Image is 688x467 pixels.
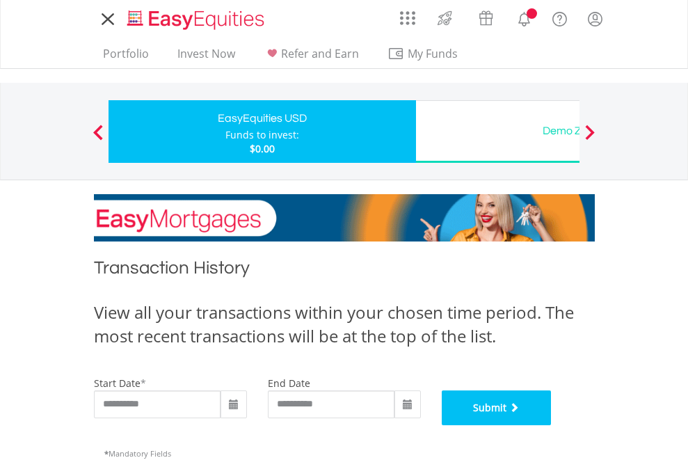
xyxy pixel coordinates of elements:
img: thrive-v2.svg [433,7,456,29]
button: Previous [84,132,112,145]
div: Funds to invest: [225,128,299,142]
a: Invest Now [172,47,241,68]
a: Refer and Earn [258,47,365,68]
button: Submit [442,390,552,425]
img: EasyEquities_Logo.png [125,8,270,31]
a: FAQ's and Support [542,3,577,31]
span: Mandatory Fields [104,448,171,459]
img: grid-menu-icon.svg [400,10,415,26]
img: EasyMortage Promotion Banner [94,194,595,242]
span: $0.00 [250,142,275,155]
img: vouchers-v2.svg [474,7,497,29]
span: Refer and Earn [281,46,359,61]
a: AppsGrid [391,3,424,26]
a: Home page [122,3,270,31]
a: My Profile [577,3,613,34]
label: start date [94,377,141,390]
a: Portfolio [97,47,154,68]
div: EasyEquities USD [117,109,408,128]
button: Next [576,132,604,145]
div: View all your transactions within your chosen time period. The most recent transactions will be a... [94,301,595,349]
a: Notifications [506,3,542,31]
span: My Funds [387,45,479,63]
h1: Transaction History [94,255,595,287]
a: Vouchers [465,3,506,29]
label: end date [268,377,310,390]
